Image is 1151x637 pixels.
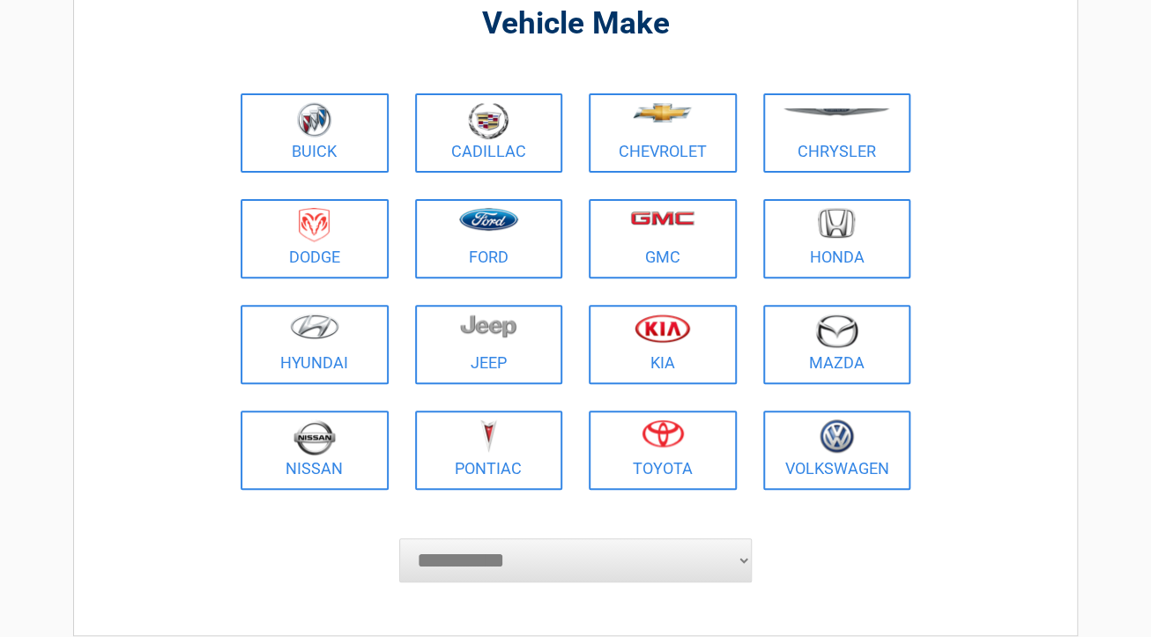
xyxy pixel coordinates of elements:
a: Toyota [589,411,737,490]
a: Honda [763,199,911,278]
img: pontiac [479,419,497,453]
a: Cadillac [415,93,563,173]
a: GMC [589,199,737,278]
img: mazda [814,314,858,348]
img: cadillac [468,102,509,139]
a: Ford [415,199,563,278]
a: Mazda [763,305,911,384]
img: jeep [460,314,516,338]
a: Chrysler [763,93,911,173]
img: dodge [299,208,330,242]
img: volkswagen [820,419,854,454]
a: Hyundai [241,305,389,384]
img: toyota [642,419,684,448]
a: Pontiac [415,411,563,490]
a: Kia [589,305,737,384]
a: Dodge [241,199,389,278]
img: hyundai [290,314,339,339]
a: Nissan [241,411,389,490]
a: Volkswagen [763,411,911,490]
img: chrysler [783,108,890,116]
a: Buick [241,93,389,173]
img: gmc [630,211,694,226]
img: ford [459,208,518,231]
img: nissan [293,419,336,456]
img: kia [635,314,690,343]
img: chevrolet [633,103,692,122]
img: honda [818,208,855,239]
a: Chevrolet [589,93,737,173]
a: Jeep [415,305,563,384]
h2: Vehicle Make [236,4,915,45]
img: buick [297,102,331,137]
